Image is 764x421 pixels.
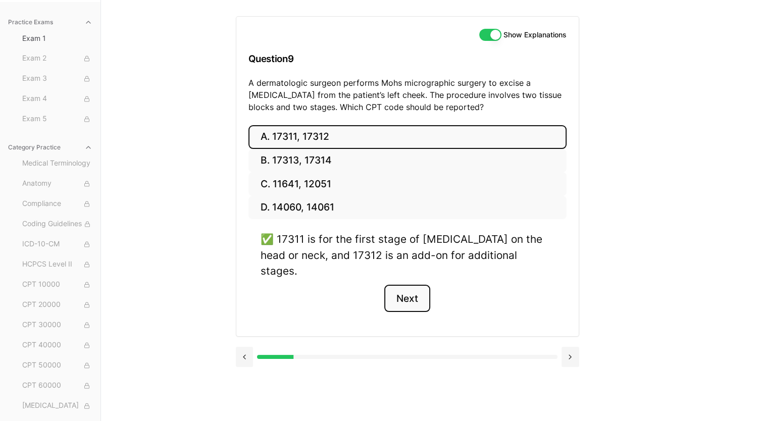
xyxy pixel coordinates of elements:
[248,149,567,173] button: B. 17313, 17314
[22,178,92,189] span: Anatomy
[22,198,92,209] span: Compliance
[22,114,92,125] span: Exam 5
[18,111,96,127] button: Exam 5
[18,91,96,107] button: Exam 4
[22,400,92,411] span: [MEDICAL_DATA]
[22,360,92,371] span: CPT 50000
[22,73,92,84] span: Exam 3
[248,44,567,74] h3: Question 9
[22,158,92,169] span: Medical Terminology
[22,279,92,290] span: CPT 10000
[18,30,96,46] button: Exam 1
[18,317,96,333] button: CPT 30000
[22,259,92,270] span: HCPCS Level II
[4,139,96,155] button: Category Practice
[18,256,96,273] button: HCPCS Level II
[18,357,96,374] button: CPT 50000
[18,398,96,414] button: [MEDICAL_DATA]
[384,285,430,312] button: Next
[248,172,567,196] button: C. 11641, 12051
[18,277,96,293] button: CPT 10000
[18,71,96,87] button: Exam 3
[22,219,92,230] span: Coding Guidelines
[18,196,96,212] button: Compliance
[18,337,96,353] button: CPT 40000
[503,31,567,38] label: Show Explanations
[248,196,567,220] button: D. 14060, 14061
[22,33,92,43] span: Exam 1
[22,380,92,391] span: CPT 60000
[18,50,96,67] button: Exam 2
[261,231,554,279] div: ✅ 17311 is for the first stage of [MEDICAL_DATA] on the head or neck, and 17312 is an add-on for ...
[18,216,96,232] button: Coding Guidelines
[248,125,567,149] button: A. 17311, 17312
[22,93,92,104] span: Exam 4
[22,340,92,351] span: CPT 40000
[18,236,96,252] button: ICD-10-CM
[248,77,567,113] p: A dermatologic surgeon performs Mohs micrographic surgery to excise a [MEDICAL_DATA] from the pat...
[4,14,96,30] button: Practice Exams
[18,378,96,394] button: CPT 60000
[22,53,92,64] span: Exam 2
[22,320,92,331] span: CPT 30000
[22,299,92,310] span: CPT 20000
[18,176,96,192] button: Anatomy
[18,297,96,313] button: CPT 20000
[22,239,92,250] span: ICD-10-CM
[18,155,96,172] button: Medical Terminology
